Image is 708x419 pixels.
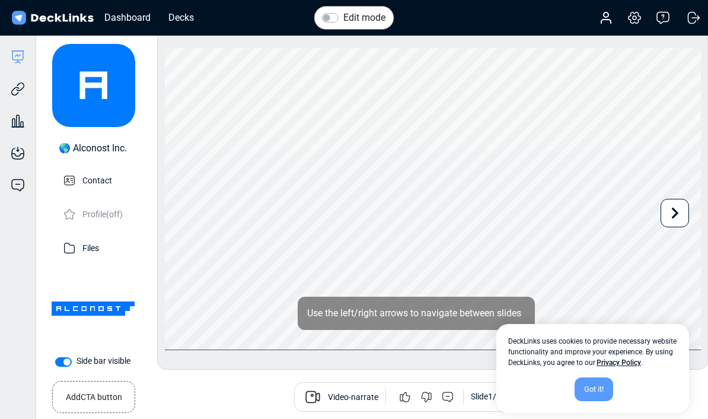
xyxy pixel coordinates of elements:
label: Edit mode [343,11,385,25]
p: Files [82,240,99,255]
img: avatar [52,44,135,127]
p: Contact [82,172,112,187]
img: Company Banner [52,267,135,350]
small: Add CTA button [66,386,122,404]
label: Side bar visible [76,355,130,367]
span: Video-narrate [328,391,378,405]
img: DeckLinks [9,9,95,27]
div: Decks [162,10,200,25]
div: 🌎 Alconost Inc. [59,141,127,155]
div: Dashboard [98,10,157,25]
div: Use the left/right arrows to navigate between slides [298,297,535,330]
p: Profile (off) [82,206,123,221]
div: Slide 1 / 12 [471,391,506,403]
div: Got it! [575,377,613,401]
a: Privacy Policy [597,358,641,367]
span: DeckLinks uses cookies to provide necessary website functionality and improve your experience. By... [508,336,677,368]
